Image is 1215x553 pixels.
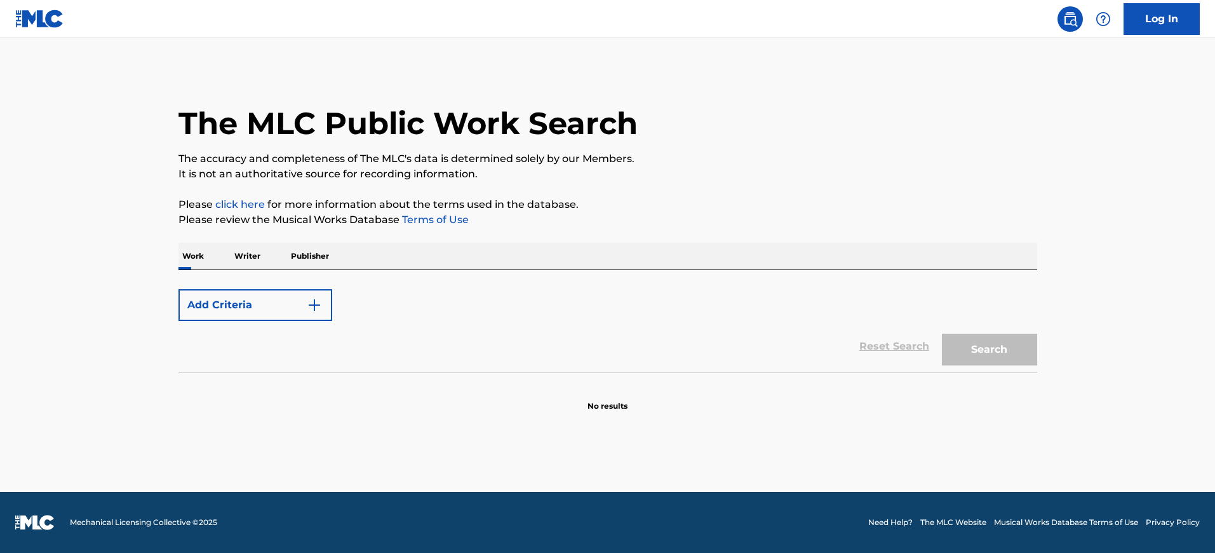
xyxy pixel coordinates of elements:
[399,214,469,226] a: Terms of Use
[178,212,1037,228] p: Please review the Musical Works Database
[178,104,638,142] h1: The MLC Public Work Search
[920,517,986,528] a: The MLC Website
[1096,11,1111,27] img: help
[178,283,1037,372] form: Search Form
[1091,6,1116,32] div: Help
[215,198,265,210] a: click here
[15,515,55,530] img: logo
[15,10,64,28] img: MLC Logo
[231,243,264,270] p: Writer
[1124,3,1200,35] a: Log In
[70,517,217,528] span: Mechanical Licensing Collective © 2025
[1057,6,1083,32] a: Public Search
[994,517,1138,528] a: Musical Works Database Terms of Use
[587,385,628,412] p: No results
[287,243,333,270] p: Publisher
[178,243,208,270] p: Work
[178,289,332,321] button: Add Criteria
[178,151,1037,167] p: The accuracy and completeness of The MLC's data is determined solely by our Members.
[1063,11,1078,27] img: search
[1146,517,1200,528] a: Privacy Policy
[868,517,913,528] a: Need Help?
[307,297,322,313] img: 9d2ae6d4665cec9f34b9.svg
[178,197,1037,212] p: Please for more information about the terms used in the database.
[178,167,1037,182] p: It is not an authoritative source for recording information.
